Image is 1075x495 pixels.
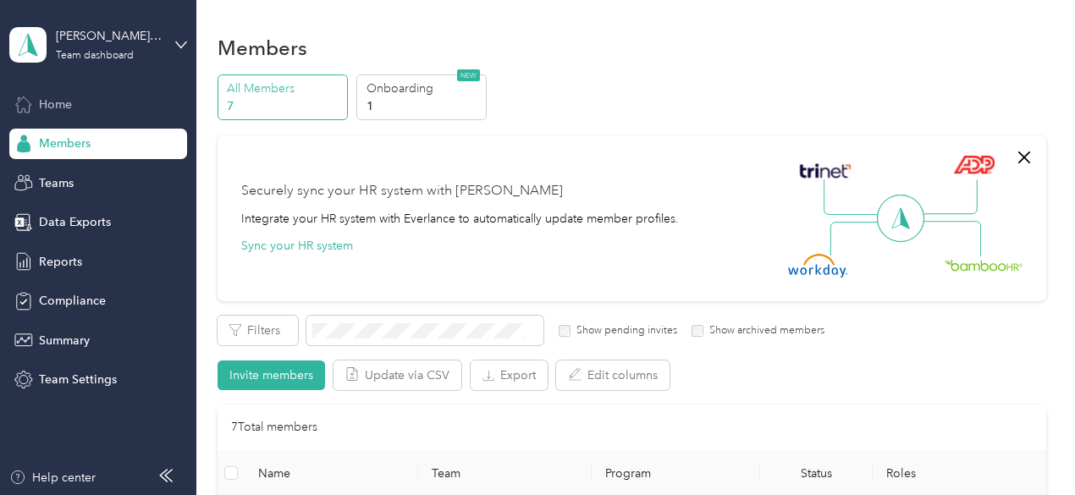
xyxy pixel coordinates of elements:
button: Export [471,360,548,390]
span: Summary [39,332,90,349]
span: Members [39,135,91,152]
img: Trinet [796,159,855,183]
span: Name [258,466,405,481]
span: Data Exports [39,213,111,231]
div: Team dashboard [56,51,134,61]
button: Filters [218,316,298,345]
label: Show archived members [703,323,824,338]
span: Teams [39,174,74,192]
span: Compliance [39,292,106,310]
div: Securely sync your HR system with [PERSON_NAME] [241,181,563,201]
p: 7 [227,97,342,115]
span: NEW [457,69,480,81]
iframe: Everlance-gr Chat Button Frame [980,400,1075,495]
img: Line Left Down [830,221,889,256]
h1: Members [218,39,307,57]
button: Update via CSV [334,360,461,390]
p: 7 Total members [231,418,317,437]
button: Edit columns [556,360,670,390]
button: Invite members [218,360,325,390]
div: [PERSON_NAME] Team [56,27,162,45]
p: Onboarding [367,80,482,97]
img: BambooHR [945,259,1023,271]
span: Reports [39,253,82,271]
img: Line Left Up [824,179,883,216]
span: Home [39,96,72,113]
span: Team Settings [39,371,117,388]
label: Show pending invites [571,323,677,338]
img: Workday [788,254,847,278]
p: 1 [367,97,482,115]
img: ADP [953,155,995,174]
p: All Members [227,80,342,97]
img: Line Right Up [918,179,978,215]
button: Help center [9,469,96,487]
div: Integrate your HR system with Everlance to automatically update member profiles. [241,210,679,228]
img: Line Right Down [922,221,981,257]
button: Sync your HR system [241,237,353,255]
